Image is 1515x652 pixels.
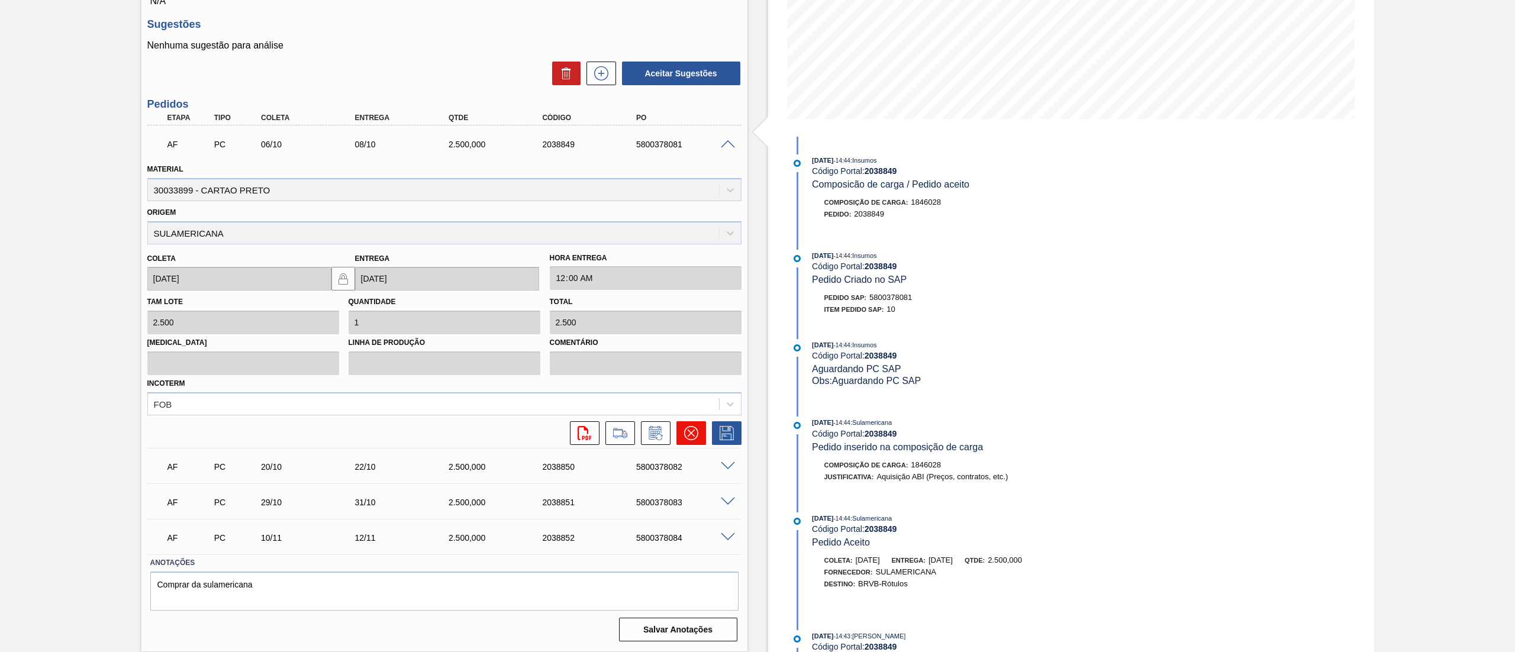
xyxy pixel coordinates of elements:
[834,515,850,522] span: - 14:44
[965,557,985,564] span: Qtde:
[352,533,459,543] div: 12/11/2025
[258,462,365,472] div: 20/10/2025
[794,422,801,429] img: atual
[633,533,740,543] div: 5800378084
[539,140,646,149] div: 2038849
[331,267,355,291] button: locked
[850,515,892,522] span: : Sulamericana
[355,254,390,263] label: Entrega
[876,472,1008,481] span: Aquisição ABI (Preços, contratos, etc.)
[834,342,850,348] span: - 14:44
[150,572,739,611] textarea: Comprar da sulamericana
[147,379,185,388] label: Incoterm
[856,556,880,564] span: [DATE]
[147,298,183,306] label: Tam lote
[812,262,1093,271] div: Código Portal:
[824,199,908,206] span: Composição de Carga :
[850,252,877,259] span: : Insumos
[633,462,740,472] div: 5800378082
[167,533,212,543] p: AF
[550,298,573,306] label: Total
[812,376,921,386] span: Obs: Aguardando PC SAP
[165,525,215,551] div: Aguardando Faturamento
[550,334,742,351] label: Comentário
[352,140,459,149] div: 08/10/2025
[812,537,870,547] span: Pedido Aceito
[812,364,901,374] span: Aguardando PC SAP
[352,114,459,122] div: Entrega
[824,294,867,301] span: Pedido SAP:
[147,40,742,51] p: Nenhuma sugestão para análise
[794,518,801,525] img: atual
[165,454,215,480] div: Aguardando Faturamento
[211,140,262,149] div: Pedido de Compra
[671,421,706,445] div: Cancelar pedido
[812,429,1093,438] div: Código Portal:
[865,642,897,651] strong: 2038849
[165,131,215,157] div: Aguardando Faturamento
[581,62,616,85] div: Nova sugestão
[211,533,262,543] div: Pedido de Compra
[622,62,740,85] button: Aceitar Sugestões
[446,140,553,149] div: 2.500,000
[812,632,833,640] span: [DATE]
[211,498,262,507] div: Pedido de Compra
[446,114,553,122] div: Qtde
[875,567,936,576] span: SULAMERICANA
[988,556,1022,564] span: 2.500,000
[834,419,850,426] span: - 14:44
[865,262,897,271] strong: 2038849
[794,344,801,351] img: atual
[834,633,850,640] span: - 14:43
[546,62,581,85] div: Excluir Sugestões
[865,351,897,360] strong: 2038849
[633,498,740,507] div: 5800378083
[794,255,801,262] img: atual
[539,498,646,507] div: 2038851
[349,334,540,351] label: Linha de Produção
[352,462,459,472] div: 22/10/2025
[165,114,215,122] div: Etapa
[258,498,365,507] div: 29/10/2025
[850,419,892,426] span: : Sulamericana
[167,462,212,472] p: AF
[812,275,907,285] span: Pedido Criado no SAP
[147,208,176,217] label: Origem
[539,533,646,543] div: 2038852
[336,272,350,286] img: locked
[887,305,895,314] span: 10
[850,157,877,164] span: : Insumos
[812,351,1093,360] div: Código Portal:
[167,498,212,507] p: AF
[349,298,396,306] label: Quantidade
[633,114,740,122] div: PO
[539,462,646,472] div: 2038850
[812,642,1093,651] div: Código Portal:
[911,460,941,469] span: 1846028
[869,293,912,302] span: 5800378081
[167,140,212,149] p: AF
[812,179,969,189] span: Composicão de carga / Pedido aceito
[147,267,331,291] input: dd/mm/yyyy
[834,253,850,259] span: - 14:44
[824,569,873,576] span: Fornecedor:
[147,18,742,31] h3: Sugestões
[147,334,339,351] label: [MEDICAL_DATA]
[147,165,183,173] label: Material
[446,498,553,507] div: 2.500,000
[355,267,539,291] input: dd/mm/yyyy
[892,557,926,564] span: Entrega:
[865,166,897,176] strong: 2038849
[911,198,941,206] span: 1846028
[794,160,801,167] img: atual
[865,524,897,534] strong: 2038849
[858,579,908,588] span: BRVB-Rótulos
[706,421,742,445] div: Salvar Pedido
[147,98,742,111] h3: Pedidos
[865,429,897,438] strong: 2038849
[154,399,172,409] div: FOB
[619,618,737,641] button: Salvar Anotações
[812,341,833,348] span: [DATE]
[635,421,671,445] div: Informar alteração no pedido
[352,498,459,507] div: 31/10/2025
